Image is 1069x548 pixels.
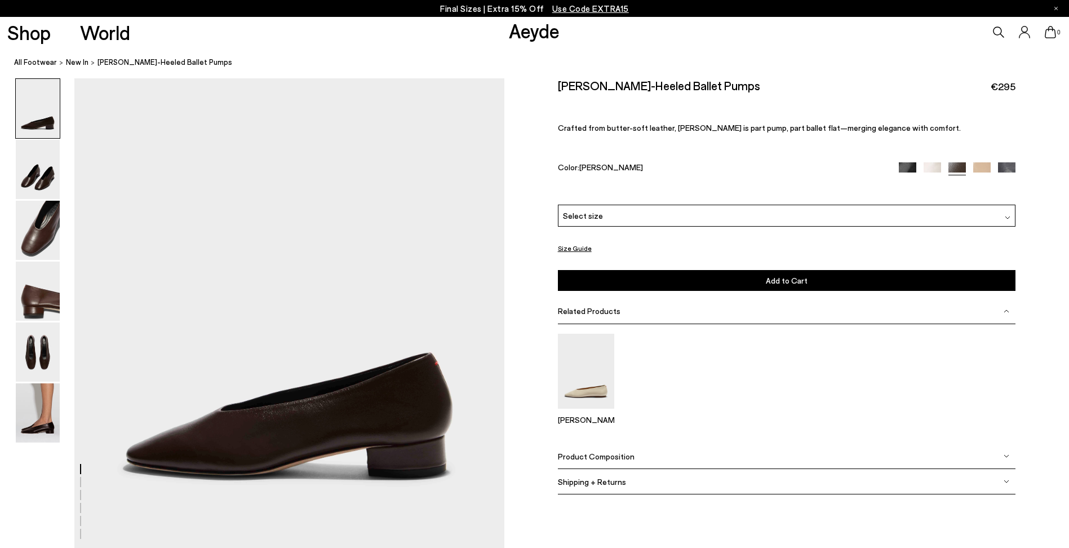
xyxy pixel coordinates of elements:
img: Delia Low-Heeled Ballet Pumps - Image 3 [16,201,60,260]
span: [PERSON_NAME]-Heeled Ballet Pumps [97,56,232,68]
p: [PERSON_NAME] [558,415,614,425]
a: Aeyde [509,19,560,42]
img: Delia Low-Heeled Ballet Pumps - Image 4 [16,262,60,321]
span: [PERSON_NAME] [579,162,643,172]
a: New In [66,56,88,68]
span: New In [66,58,88,67]
img: Delia Low-Heeled Ballet Pumps - Image 5 [16,322,60,382]
button: Size Guide [558,241,592,255]
img: svg%3E [1004,308,1009,314]
img: Delia Low-Heeled Ballet Pumps - Image 6 [16,383,60,443]
nav: breadcrumb [14,47,1069,78]
a: 0 [1045,26,1056,38]
h2: [PERSON_NAME]-Heeled Ballet Pumps [558,78,760,92]
span: Shipping + Returns [558,477,626,487]
img: Delia Low-Heeled Ballet Pumps - Image 1 [16,79,60,138]
span: €295 [991,79,1015,94]
span: 0 [1056,29,1062,36]
img: Kirsten Ballet Flats [558,334,614,409]
span: Navigate to /collections/ss25-final-sizes [552,3,629,14]
a: Shop [7,23,51,42]
span: Related Products [558,306,620,316]
div: Color: [558,162,884,175]
img: svg%3E [1004,479,1009,484]
img: Delia Low-Heeled Ballet Pumps - Image 2 [16,140,60,199]
span: Add to Cart [766,276,808,285]
button: Add to Cart [558,270,1016,291]
span: Product Composition [558,452,635,461]
a: World [80,23,130,42]
img: svg%3E [1004,453,1009,459]
a: Kirsten Ballet Flats [PERSON_NAME] [558,401,614,425]
span: Select size [563,210,603,222]
span: Crafted from butter-soft leather, [PERSON_NAME] is part pump, part ballet flat—merging elegance w... [558,123,961,132]
p: Final Sizes | Extra 15% Off [440,2,629,16]
a: All Footwear [14,56,57,68]
img: svg%3E [1005,215,1010,220]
